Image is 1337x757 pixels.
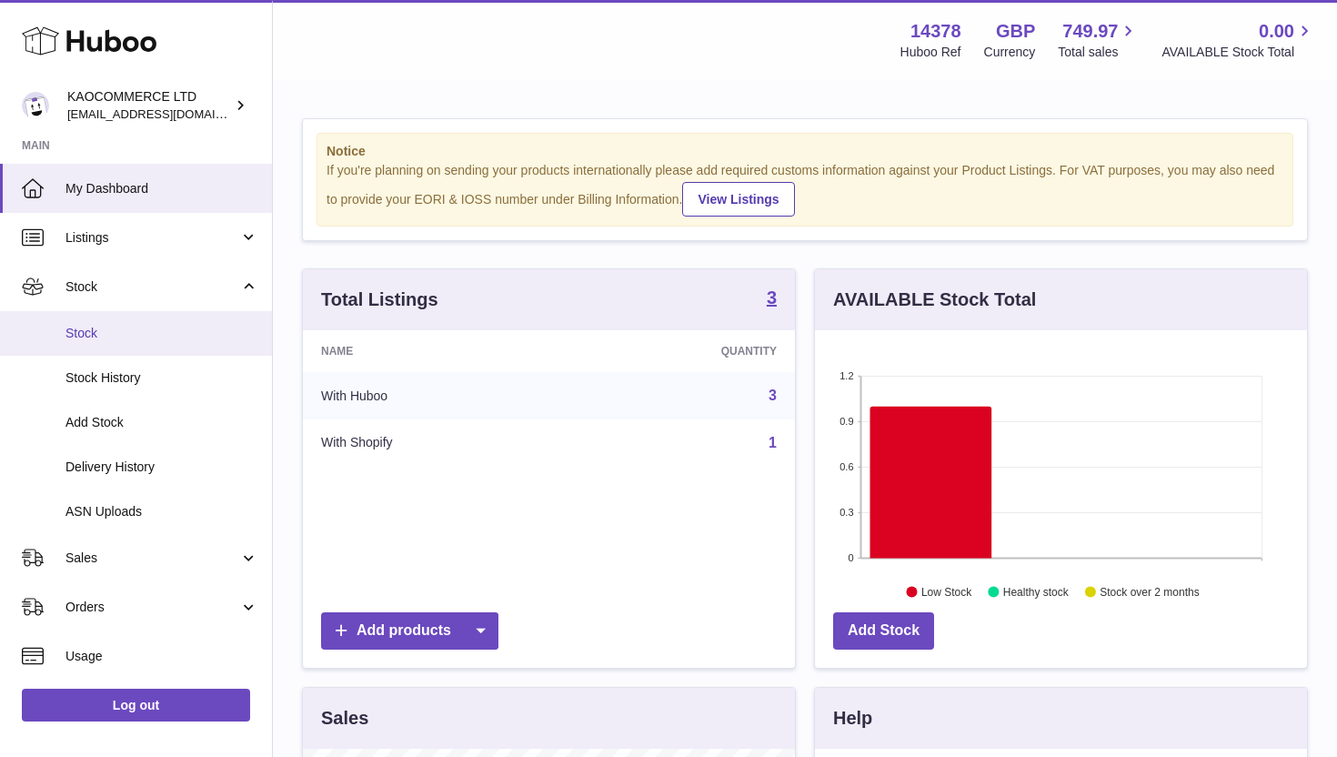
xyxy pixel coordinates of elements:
span: My Dashboard [65,180,258,197]
strong: 3 [767,288,777,307]
a: 3 [767,288,777,310]
span: 749.97 [1062,19,1118,44]
td: With Shopify [303,419,568,467]
text: 0 [848,552,853,563]
span: [EMAIL_ADDRESS][DOMAIN_NAME] [67,106,267,121]
span: Usage [65,648,258,665]
span: Total sales [1058,44,1139,61]
th: Name [303,330,568,372]
a: View Listings [682,182,794,217]
span: 0.00 [1259,19,1294,44]
div: If you're planning on sending your products internationally please add required customs informati... [327,162,1283,217]
strong: 14378 [910,19,961,44]
text: 0.3 [839,507,853,518]
text: 0.6 [839,461,853,472]
a: 1 [769,435,777,450]
a: Add Stock [833,612,934,650]
span: Listings [65,229,239,247]
span: Orders [65,599,239,616]
th: Quantity [568,330,795,372]
div: Huboo Ref [900,44,961,61]
a: 0.00 AVAILABLE Stock Total [1161,19,1315,61]
h3: Help [833,706,872,731]
span: Sales [65,550,239,567]
td: With Huboo [303,372,568,419]
div: Currency [984,44,1036,61]
span: ASN Uploads [65,503,258,520]
span: AVAILABLE Stock Total [1161,44,1315,61]
span: Add Stock [65,414,258,431]
div: KAOCOMMERCE LTD [67,88,231,123]
a: 3 [769,388,777,403]
a: Log out [22,689,250,722]
text: 0.9 [839,416,853,427]
strong: GBP [996,19,1035,44]
text: Healthy stock [1003,585,1070,598]
span: Stock [65,278,239,296]
a: 749.97 Total sales [1058,19,1139,61]
text: Low Stock [921,585,972,598]
a: Add products [321,612,498,650]
h3: Total Listings [321,288,438,312]
span: Stock History [65,369,258,387]
img: hello@lunera.co.uk [22,92,49,119]
text: Stock over 2 months [1100,585,1199,598]
h3: Sales [321,706,368,731]
span: Stock [65,325,258,342]
strong: Notice [327,143,1283,160]
text: 1.2 [839,370,853,381]
span: Delivery History [65,459,258,476]
h3: AVAILABLE Stock Total [833,288,1036,312]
